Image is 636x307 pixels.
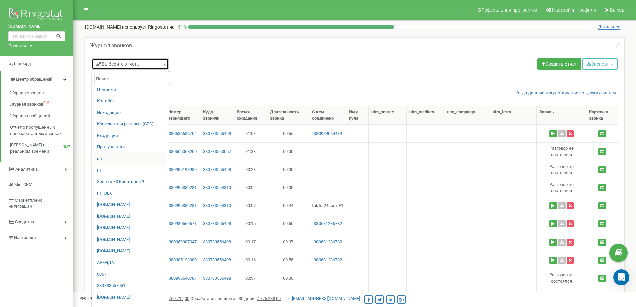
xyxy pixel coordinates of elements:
[97,179,163,185] a: Звонки F3 Канатная 79
[10,87,73,99] a: Журнал звонков
[90,43,132,49] h5: Журнал звонков
[97,156,163,162] a: сп
[537,142,586,160] td: Разговор не состоялся
[234,269,267,287] td: 00:37
[1,71,73,87] a: Центр обращений
[407,106,444,124] th: utm_medium
[444,106,490,124] th: utm_campaign
[234,287,267,305] td: 00:09
[267,197,309,215] td: 00:44
[346,106,369,124] th: Имя пула
[10,142,63,154] span: [PERSON_NAME] в реальном времени
[175,24,188,30] p: 51 %
[97,271,163,278] a: 0057
[234,161,267,179] td: 00:28
[309,287,346,305] td: faktor24com_F1
[97,167,163,174] a: F1
[203,257,231,263] a: 380733556498
[369,106,407,124] th: utm_source
[168,131,197,137] a: 380636686702
[267,251,309,269] td: 00:55
[203,185,231,191] a: 380733554310
[203,221,231,227] a: 380733556498
[267,161,309,179] td: 00:00
[267,287,309,305] td: 01:02
[96,61,141,67] span: Выберите отчет...
[312,131,343,137] a: 380939064439
[312,239,343,245] a: 380681236782
[234,179,267,197] td: 00:02
[234,251,267,269] td: 00:16
[482,7,537,13] span: Реферальная программа
[267,106,309,124] th: Длительность звонка
[10,101,43,108] span: Журнал звонков
[267,179,309,197] td: 00:00
[14,182,32,187] span: Mini CRM
[190,296,281,301] span: Обработано звонков за 30 дней :
[234,106,267,124] th: Время ожидания
[97,190,163,197] a: F1_OLX
[234,142,267,160] td: 01:33
[8,23,65,30] a: [DOMAIN_NAME]
[8,43,26,49] div: Проекты
[97,87,163,93] a: Целевые
[97,283,163,289] a: 380733557051
[567,220,574,227] button: Удалить запись
[97,110,163,116] a: Исходящие
[558,130,566,137] a: Скачать
[567,130,574,137] button: Удалить запись
[168,203,197,209] a: 380995386281
[309,106,346,124] th: С кем соединено
[490,106,537,124] th: utm_term
[97,237,163,243] a: [DOMAIN_NAME]
[558,239,566,246] a: Скачать
[567,257,574,264] button: Удалить запись
[97,121,163,127] a: Контекстная реклама (CPC)
[15,167,38,172] span: Аналитика
[567,239,574,246] button: Удалить запись
[97,133,163,139] a: Входящие
[8,7,65,23] img: Ringostat logo
[234,233,267,251] td: 00:17
[558,220,566,227] a: Скачать
[80,296,100,301] span: 99,989%
[234,124,267,142] td: 01:03
[14,235,36,240] span: Настройки
[16,76,52,82] span: Центр обращений
[613,269,629,285] div: Open Intercom Messenger
[267,269,309,287] td: 00:00
[10,124,70,137] span: Отчет о пропущенных необработанных звонках
[537,58,581,70] a: Создать отчет
[168,257,197,263] a: 380985193980
[582,58,618,70] button: Экспорт
[203,167,231,173] a: 380733556498
[257,296,281,301] u: 7 775 288,00
[97,213,163,220] a: [DOMAIN_NAME]
[552,7,596,13] span: Настройки профиля
[285,296,360,301] a: [EMAIL_ADDRESS][DOMAIN_NAME]
[537,161,586,179] td: Разговор не состоялся
[92,58,169,70] a: Выберите отчет...
[203,203,231,209] a: 380733554310
[312,257,343,263] a: 380681236782
[203,131,231,137] a: 380733556498
[558,202,566,209] a: Скачать
[309,197,346,215] td: faktor24com_F1
[168,185,197,191] a: 380995386281
[537,269,586,287] td: Разговор не состоялся
[267,215,309,233] td: 00:50
[267,124,309,142] td: 00:56
[165,296,189,301] u: 1 760 712,00
[168,167,197,173] a: 380985193980
[8,31,65,41] input: Поиск по номеру
[515,90,616,96] a: Когда данные могут отличаться от других систем
[168,221,197,227] a: 380930560671
[168,239,197,245] a: 380959307047
[97,260,163,266] a: АРЕНДА
[94,74,166,84] input: Поиск
[537,106,586,124] th: Запись
[15,219,34,224] span: Средства
[537,179,586,197] td: Разговор не состоялся
[97,225,163,231] a: [DOMAIN_NAME]
[165,106,200,124] th: Номер звонящего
